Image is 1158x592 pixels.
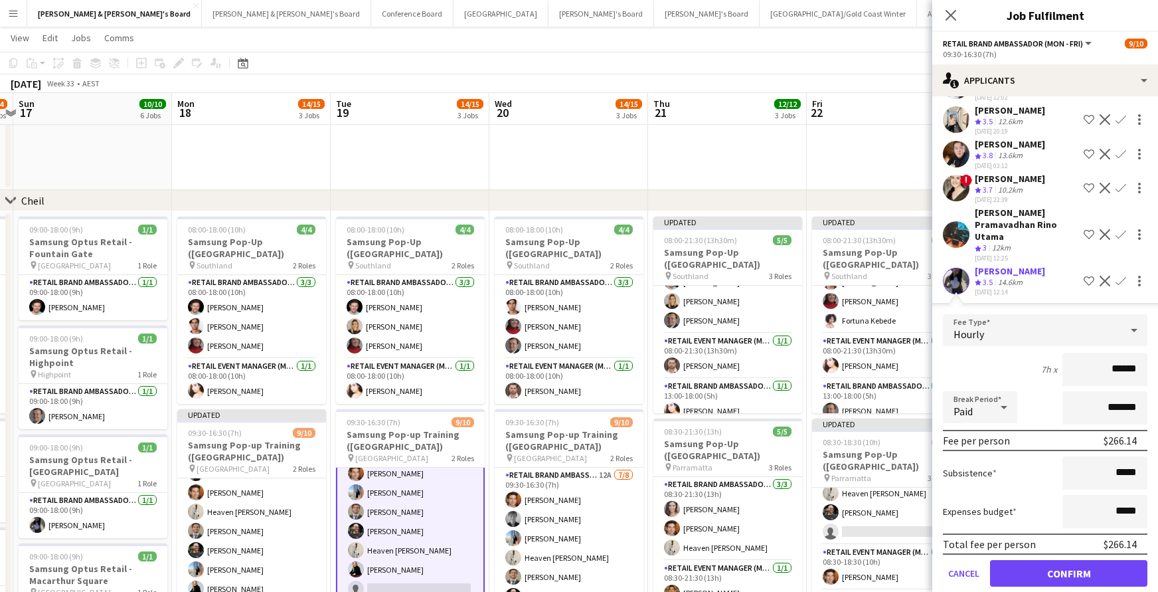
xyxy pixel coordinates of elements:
[38,478,111,488] span: [GEOGRAPHIC_DATA]
[983,150,993,160] span: 3.8
[943,506,1017,518] label: Expenses budget
[812,419,961,429] div: Updated
[983,277,993,287] span: 3.5
[917,1,995,27] button: Australian Open
[137,478,157,488] span: 1 Role
[188,428,242,438] span: 09:30-16:30 (7h)
[505,417,559,427] span: 09:30-16:30 (7h)
[495,217,643,404] app-job-card: 08:00-18:00 (10h)4/4Samsung Pop-Up ([GEOGRAPHIC_DATA]) Southland2 RolesRETAIL Brand Ambassador (M...
[336,429,485,452] h3: Samsung Pop-up Training ([GEOGRAPHIC_DATA])
[299,110,324,120] div: 3 Jobs
[943,538,1036,551] div: Total fee per person
[943,49,1147,59] div: 09:30-16:30 (7h)
[19,326,167,429] app-job-card: 09:00-18:00 (9h)1/1Samsung Optus Retail - Highpoint Highpoint1 RoleRETAIL Brand Ambassador ([DATE...
[138,443,157,452] span: 1/1
[336,98,351,110] span: Tue
[812,250,961,334] app-card-role: RETAIL Brand Ambassador (Mon - Fri)3/308:00-21:30 (13h30m)[PERSON_NAME][PERSON_NAME]Fortuna Kebede
[177,98,195,110] span: Mon
[137,260,157,270] span: 1 Role
[177,236,326,260] h3: Samsung Pop-Up ([GEOGRAPHIC_DATA])
[653,438,802,462] h3: Samsung Pop-Up ([GEOGRAPHIC_DATA])
[812,545,961,590] app-card-role: RETAIL Event Manager (Mon - Fri)1/108:30-18:30 (10h)[PERSON_NAME]
[943,560,985,587] button: Cancel
[975,138,1045,150] div: [PERSON_NAME]
[19,493,167,538] app-card-role: RETAIL Brand Ambassador ([DATE])1/109:00-18:00 (9h)[PERSON_NAME]
[653,98,670,110] span: Thu
[653,217,802,227] div: Updated
[19,236,167,260] h3: Samsung Optus Retail - Fountain Gate
[760,1,917,27] button: [GEOGRAPHIC_DATA]/Gold Coast Winter
[177,217,326,404] app-job-card: 08:00-18:00 (10h)4/4Samsung Pop-Up ([GEOGRAPHIC_DATA]) Southland2 RolesRETAIL Brand Ambassador (M...
[188,225,246,235] span: 08:00-18:00 (10h)
[138,334,157,344] span: 1/1
[19,275,167,320] app-card-role: RETAIL Brand Ambassador ([DATE])1/109:00-18:00 (9h)[PERSON_NAME]
[336,217,485,404] app-job-card: 08:00-18:00 (10h)4/4Samsung Pop-Up ([GEOGRAPHIC_DATA]) Southland2 RolesRETAIL Brand Ambassador (M...
[610,417,633,427] span: 9/10
[177,359,326,404] app-card-role: RETAIL Event Manager (Mon - Fri)1/108:00-18:00 (10h)[PERSON_NAME]
[943,467,997,479] label: Subsistence
[664,427,722,437] span: 08:30-21:30 (13h)
[42,32,58,44] span: Edit
[347,225,404,235] span: 08:00-18:00 (10h)
[1104,538,1137,551] div: $266.14
[336,236,485,260] h3: Samsung Pop-Up ([GEOGRAPHIC_DATA])
[1041,363,1057,375] div: 7h x
[975,207,1078,243] div: [PERSON_NAME] Pramavadhan Rino Utama
[452,260,474,270] span: 2 Roles
[371,1,454,27] button: Conference Board
[812,217,961,227] div: Updated
[953,405,973,418] span: Paid
[29,225,83,235] span: 09:00-18:00 (9h)
[457,110,483,120] div: 3 Jobs
[21,194,44,207] div: Cheil
[1104,434,1137,447] div: $266.14
[66,29,96,47] a: Jobs
[975,265,1045,277] div: [PERSON_NAME]
[983,116,993,126] span: 3.5
[175,105,195,120] span: 18
[932,235,950,245] span: 5/5
[995,277,1025,288] div: 14.6km
[297,225,315,235] span: 4/4
[5,29,35,47] a: View
[37,29,63,47] a: Edit
[812,448,961,472] h3: Samsung Pop-Up ([GEOGRAPHIC_DATA])
[823,235,896,245] span: 08:00-21:30 (13h30m)
[138,551,157,561] span: 1/1
[653,217,802,413] app-job-card: Updated08:00-21:30 (13h30m)5/5Samsung Pop-Up ([GEOGRAPHIC_DATA]) Southland3 RolesRETAIL Brand Amb...
[99,29,139,47] a: Comms
[495,359,643,404] app-card-role: RETAIL Event Manager (Mon - Fri)1/108:00-18:00 (10h)[PERSON_NAME]
[197,260,232,270] span: Southland
[177,409,326,420] div: Updated
[775,110,800,120] div: 3 Jobs
[653,250,802,334] app-card-role: RETAIL Brand Ambassador (Mon - Fri)3/308:00-21:30 (13h30m)[PERSON_NAME][PERSON_NAME][PERSON_NAME]
[17,105,35,120] span: 17
[769,271,791,281] span: 3 Roles
[293,464,315,474] span: 2 Roles
[932,7,1158,24] h3: Job Fulfilment
[293,260,315,270] span: 2 Roles
[653,477,802,561] app-card-role: RETAIL Brand Ambassador (Mon - Fri)3/308:30-21:30 (13h)[PERSON_NAME][PERSON_NAME]Heaven [PERSON_N...
[139,99,166,109] span: 10/10
[355,453,428,463] span: [GEOGRAPHIC_DATA]
[983,243,987,252] span: 3
[995,150,1025,161] div: 13.6km
[664,235,737,245] span: 08:00-21:30 (13h30m)
[347,417,400,427] span: 09:30-16:30 (7h)
[19,345,167,369] h3: Samsung Optus Retail - Highpoint
[44,78,77,88] span: Week 33
[975,195,1045,204] div: [DATE] 22:39
[812,461,961,545] app-card-role: RETAIL Brand Ambassador (Mon - Fri)17A2/308:30-18:30 (10h)Heaven [PERSON_NAME][PERSON_NAME]
[82,78,100,88] div: AEST
[812,217,961,413] div: Updated08:00-21:30 (13h30m)5/5Samsung Pop-Up ([GEOGRAPHIC_DATA]) Southland3 RolesRETAIL Brand Amb...
[493,105,512,120] span: 20
[19,435,167,538] app-job-card: 09:00-18:00 (9h)1/1Samsung Optus Retail - [GEOGRAPHIC_DATA] [GEOGRAPHIC_DATA]1 RoleRETAIL Brand A...
[654,1,760,27] button: [PERSON_NAME]'s Board
[943,39,1083,49] span: RETAIL Brand Ambassador (Mon - Fri)
[334,105,351,120] span: 19
[943,39,1094,49] button: RETAIL Brand Ambassador (Mon - Fri)
[975,104,1045,116] div: [PERSON_NAME]
[928,271,950,281] span: 3 Roles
